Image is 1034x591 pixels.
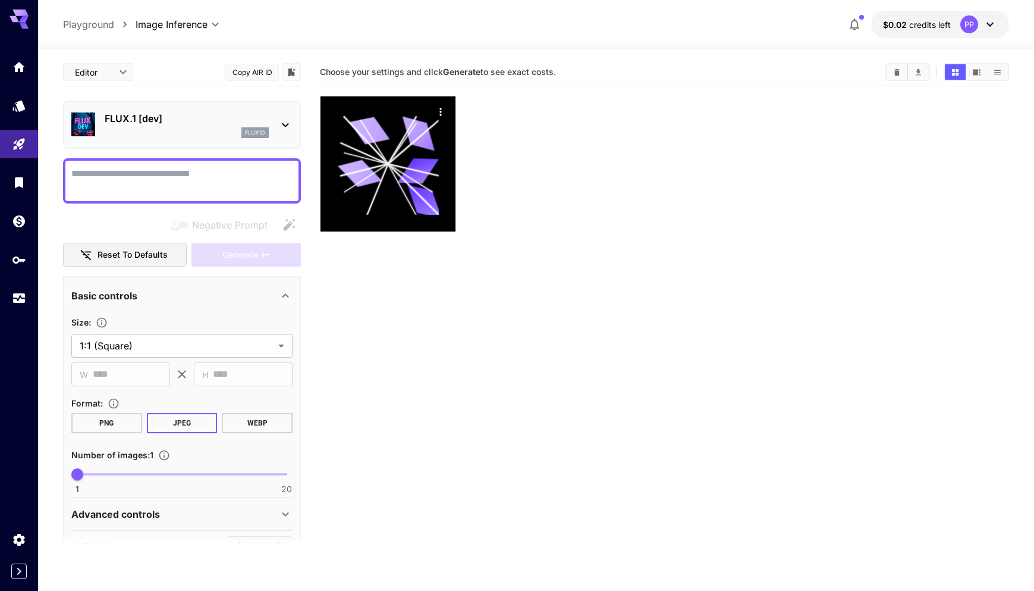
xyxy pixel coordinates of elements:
span: Format : [71,398,103,408]
button: Specify how many images to generate in a single request. Each image generation will be charged se... [153,449,175,461]
button: Adjust the dimensions of the generated image by specifying its width and height in pixels, or sel... [91,317,112,329]
span: W [80,368,88,382]
span: H [202,368,208,382]
div: Actions [432,102,450,120]
button: Show images in video view [966,64,987,80]
div: API Keys [12,252,26,267]
span: 20 [281,483,292,495]
button: Download All [908,64,929,80]
div: Wallet [12,214,26,229]
div: Models [12,98,26,113]
button: Show images in grid view [945,64,966,80]
div: Home [12,60,26,74]
div: Settings [12,532,26,547]
button: Expand sidebar [11,564,27,579]
div: FLUX.1 [dev]flux1d [71,107,293,143]
button: Clear Images [887,64,907,80]
button: Add to library [286,65,297,79]
p: flux1d [245,129,265,137]
div: Basic controls [71,282,293,310]
div: $0.0151 [883,18,951,31]
span: Choose your settings and click to see exact costs. [320,67,556,77]
b: Generate [443,67,480,77]
button: PNG [71,413,142,433]
a: Playground [63,17,114,32]
button: Copy AIR ID [225,64,279,81]
button: Show images in list view [987,64,1008,80]
div: Playground [12,137,26,152]
button: Choose the file format for the output image. [103,398,124,409]
span: Number of images : 1 [71,450,153,460]
span: Editor [75,66,112,79]
button: Reset to defaults [63,243,187,267]
nav: breadcrumb [63,17,136,32]
div: Show images in grid viewShow images in video viewShow images in list view [944,63,1009,81]
p: FLUX.1 [dev] [105,111,269,126]
div: PP [960,15,978,33]
p: Basic controls [71,289,137,303]
span: Negative prompts are not compatible with the selected model. [168,217,277,232]
span: 1:1 (Square) [80,339,274,353]
span: Image Inference [136,17,208,32]
p: Advanced controls [71,507,160,521]
span: Negative Prompt [192,218,268,232]
button: WEBP [222,413,293,433]
div: Library [12,175,26,190]
button: JPEG [147,413,218,433]
span: 1 [76,483,79,495]
div: Usage [12,291,26,306]
button: $0.0151PP [871,11,1009,38]
div: Advanced controls [71,500,293,529]
span: Size : [71,317,91,327]
div: Clear ImagesDownload All [885,63,930,81]
span: credits left [909,20,951,30]
span: $0.02 [883,20,909,30]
